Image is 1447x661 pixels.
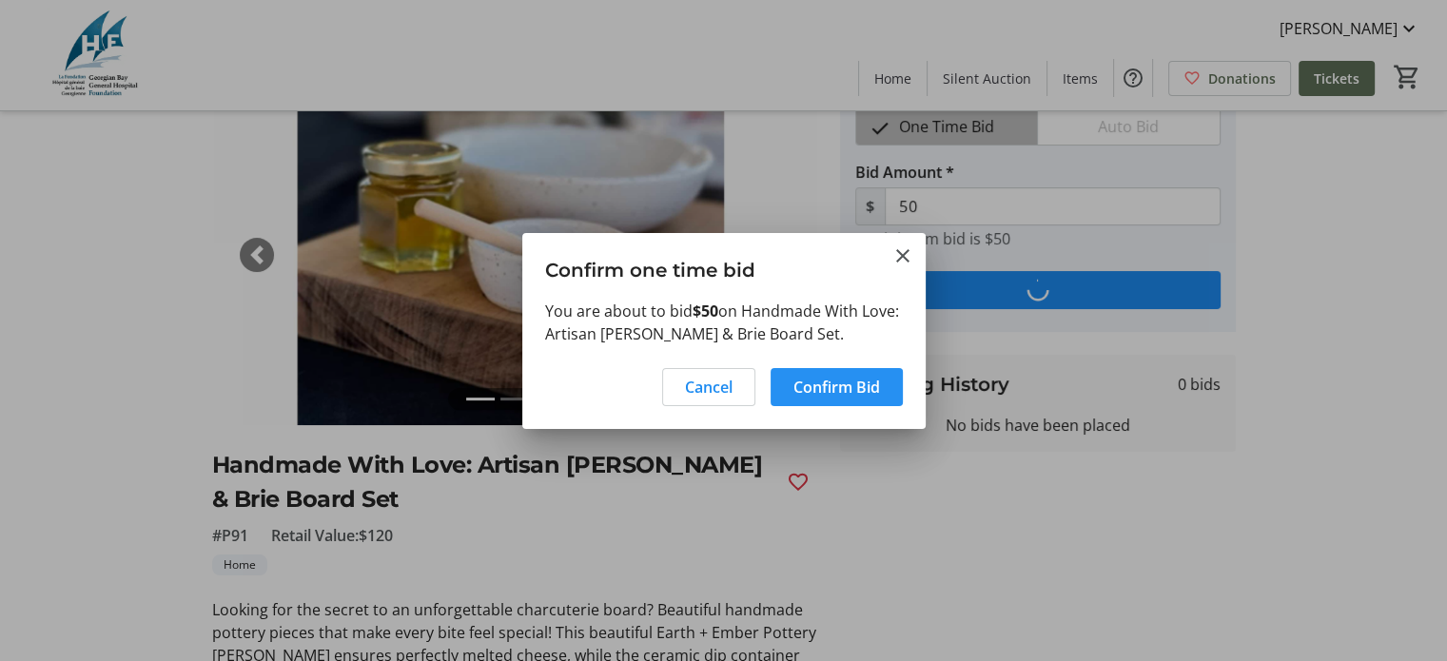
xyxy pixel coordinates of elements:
[662,368,755,406] button: Cancel
[693,301,718,321] strong: $50
[771,368,903,406] button: Confirm Bid
[522,233,926,299] h3: Confirm one time bid
[545,300,903,345] p: You are about to bid on Handmade With Love: Artisan [PERSON_NAME] & Brie Board Set.
[685,376,733,399] span: Cancel
[793,376,880,399] span: Confirm Bid
[891,244,914,267] button: Close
